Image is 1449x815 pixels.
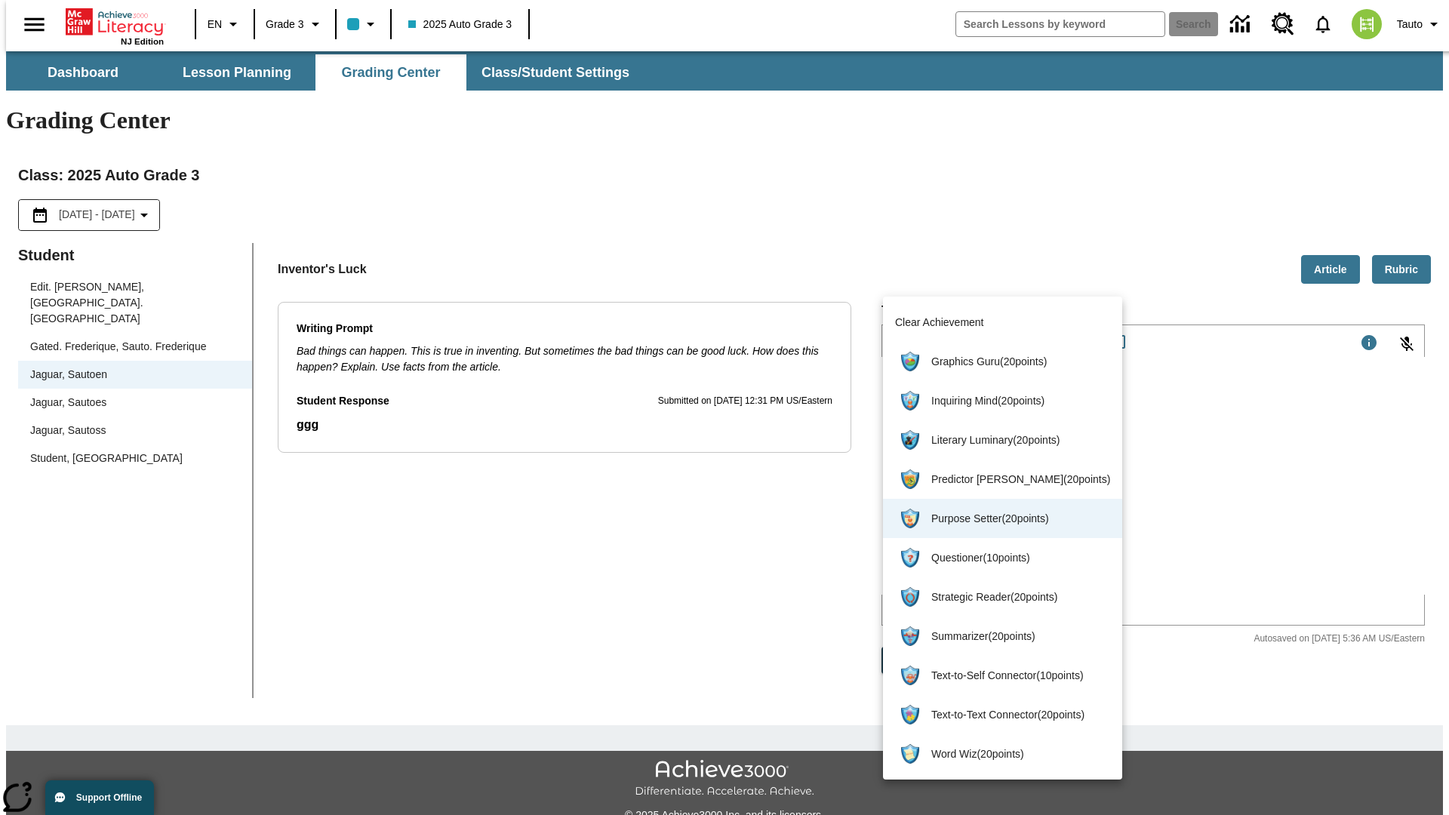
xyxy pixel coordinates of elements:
img: strategicreader.gif [901,587,919,607]
img: predictorvictor.gif [901,469,919,489]
span: Summarizer ( 20 points ) [931,629,1110,644]
ul: Purpose Setter [883,297,1122,780]
span: Graphics Guru ( 20 points ) [931,354,1110,370]
img: purposesetter.gif [901,509,919,528]
img: summarizer.gif [901,626,919,646]
img: text2selfconnector.gif [901,666,919,685]
span: Purpose Setter ( 20 points ) [931,511,1110,527]
span: Text-to-Self Connector ( 10 points ) [931,668,1110,684]
span: Text-to-Text Connector ( 20 points ) [931,707,1110,723]
span: Literary Luminary ( 20 points ) [931,432,1110,448]
img: wordwiz.gif [901,744,919,764]
img: text2textconnector.gif [901,705,919,724]
span: Inquiring Mind ( 20 points ) [931,393,1110,409]
img: graphicsguru.gif [901,352,919,371]
body: Type your response here. [6,12,220,26]
img: questioner.gif [901,548,919,567]
img: literaryluminary.gif [901,430,919,450]
span: Clear Achievement [895,315,1110,331]
span: Strategic Reader ( 20 points ) [931,589,1110,605]
span: Word Wiz ( 20 points ) [931,746,1110,762]
span: Predictor [PERSON_NAME] ( 20 points ) [931,472,1110,487]
img: inquiringmind.gif [901,391,919,411]
span: Questioner ( 10 points ) [931,550,1110,566]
